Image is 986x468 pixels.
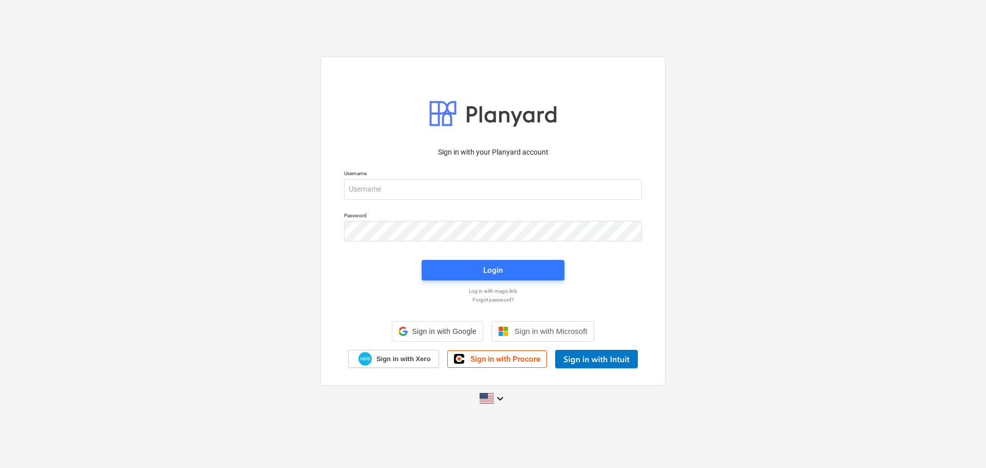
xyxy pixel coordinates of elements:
a: Log in with magic link [339,288,647,294]
p: Sign in with your Planyard account [344,147,642,158]
p: Username [344,170,642,179]
span: Sign in with Procore [470,354,540,364]
i: keyboard_arrow_down [494,392,506,405]
a: Sign in with Procore [447,350,547,368]
span: Sign in with Microsoft [515,327,587,335]
a: Sign in with Xero [348,350,440,368]
span: Sign in with Xero [376,354,430,364]
span: Sign in with Google [412,327,476,335]
p: Password [344,212,642,221]
a: Forgot password? [339,296,647,303]
img: Xero logo [358,352,372,366]
img: Microsoft logo [498,326,508,336]
input: Username [344,179,642,200]
div: Login [483,264,503,277]
div: Sign in with Google [392,321,483,342]
button: Login [422,260,564,280]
